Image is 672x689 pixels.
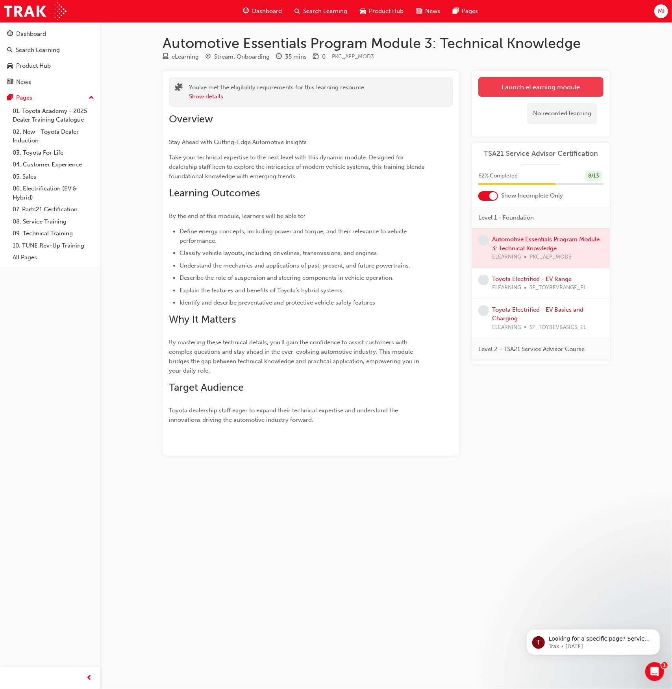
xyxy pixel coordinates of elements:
[492,306,583,322] a: Toyota Electrified - EV Basics and Charging
[3,25,97,91] button: DashboardSearch LearningProduct HubNews
[276,52,307,62] div: Duration
[369,7,404,16] span: Product Hub
[303,7,347,16] span: Search Learning
[478,149,604,158] a: TSA21 Service Advisor Certification
[3,27,97,41] a: Dashboard
[252,7,282,16] span: Dashboard
[3,91,97,105] button: Pages
[478,213,534,222] span: Level 1 - Foundation
[478,235,489,246] span: learningRecordVerb_NONE-icon
[462,7,478,16] span: Pages
[360,6,366,16] span: car-icon
[313,54,319,61] span: money-icon
[446,3,484,19] a: pages-iconPages
[189,92,223,101] button: Show details
[169,313,236,325] span: Why It Matters
[3,43,97,57] a: Search Learning
[169,212,305,220] span: By the end of this module, learners will be able to:
[478,77,604,97] a: Launch eLearning module
[410,3,446,19] a: news-iconNews
[529,323,586,332] span: SP_TOYBEVBASICS_EL
[9,183,97,203] a: 06. Electrification (EV & Hybrid)
[89,93,94,103] span: up-icon
[276,54,282,61] span: clock-icon
[478,172,518,181] span: 62 % Completed
[169,154,426,180] span: Take your technical expertise to the next level with this dynamic module. Designed for dealership...
[180,249,378,257] span: Classify vehicle layouts, including drivelines, transmissions, and engines.
[205,54,211,61] span: target-icon
[169,339,421,374] span: By mastering these technical details, you'll gain the confidence to assist customers with complex...
[3,75,97,89] a: News
[180,287,344,294] span: Explain the features and benefits of Toyota’s hybrid systems.
[9,105,97,126] a: 01. Toyota Academy - 2025 Dealer Training Catalogue
[9,216,97,228] a: 08. Service Training
[478,275,489,285] span: learningRecordVerb_NONE-icon
[285,52,307,61] div: 35 mins
[169,113,213,125] span: Overview
[478,345,585,354] span: Level 2 - TSA21 Service Advisor Course
[9,159,97,171] a: 04. Customer Experience
[645,662,664,681] iframe: Intercom live chat
[492,323,521,332] span: ELEARNING
[9,171,97,183] a: 05. Sales
[7,47,13,54] span: search-icon
[529,283,586,292] span: SP_TOYBEVRANGE_EL
[658,7,665,16] span: MI
[9,251,97,264] a: All Pages
[16,78,31,87] div: News
[7,31,13,38] span: guage-icon
[169,381,244,393] span: Target Audience
[322,52,326,61] div: 0
[453,6,459,16] span: pages-icon
[294,6,300,16] span: search-icon
[7,94,13,102] span: pages-icon
[3,59,97,73] a: Product Hub
[169,407,400,423] span: Toyota dealership staff eager to expand their technical expertise and understand the innovations ...
[243,6,249,16] span: guage-icon
[16,61,51,70] div: Product Hub
[492,283,521,292] span: ELEARNING
[237,3,288,19] a: guage-iconDashboard
[16,30,46,39] div: Dashboard
[169,139,307,146] span: Stay Ahead with Cutting-Edge Automotive Insights
[175,84,183,93] span: puzzle-icon
[180,299,375,306] span: Identify and describe preventative and protective vehicle safety features
[163,35,610,52] h1: Automotive Essentials Program Module 3: Technical Knowledge
[9,126,97,147] a: 02. New - Toyota Dealer Induction
[180,274,394,281] span: Describe the role of suspension and steering components in vehicle operation.
[16,93,32,102] div: Pages
[205,52,270,62] div: Stream
[501,191,563,200] span: Show Incomplete Only
[9,227,97,240] a: 09. Technical Training
[7,79,13,86] span: news-icon
[354,3,410,19] a: car-iconProduct Hub
[87,673,93,683] span: prev-icon
[425,7,440,16] span: News
[416,6,422,16] span: news-icon
[172,52,199,61] div: eLearning
[515,613,672,668] iframe: Intercom notifications message
[180,228,408,244] span: Define energy concepts, including power and torque, and their relevance to vehicle performance.
[288,3,354,19] a: search-iconSearch Learning
[492,275,572,283] a: Toyota Electrified - EV Range
[7,63,13,70] span: car-icon
[661,662,668,669] span: 1
[585,171,602,181] div: 8 / 13
[169,187,260,199] span: Learning Outcomes
[9,147,97,159] a: 03. Toyota For Life
[180,262,410,269] span: Understand the mechanics and applications of past, present, and future powertrains.
[189,83,366,101] div: You've met the eligibility requirements for this learning resource.
[214,52,270,61] div: Stream: Onboarding
[9,240,97,252] a: 10. TUNE Rev-Up Training
[4,2,67,20] img: Trak
[313,52,326,62] div: Price
[478,305,489,316] span: learningRecordVerb_NONE-icon
[163,52,199,62] div: Type
[332,53,374,60] span: Learning resource code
